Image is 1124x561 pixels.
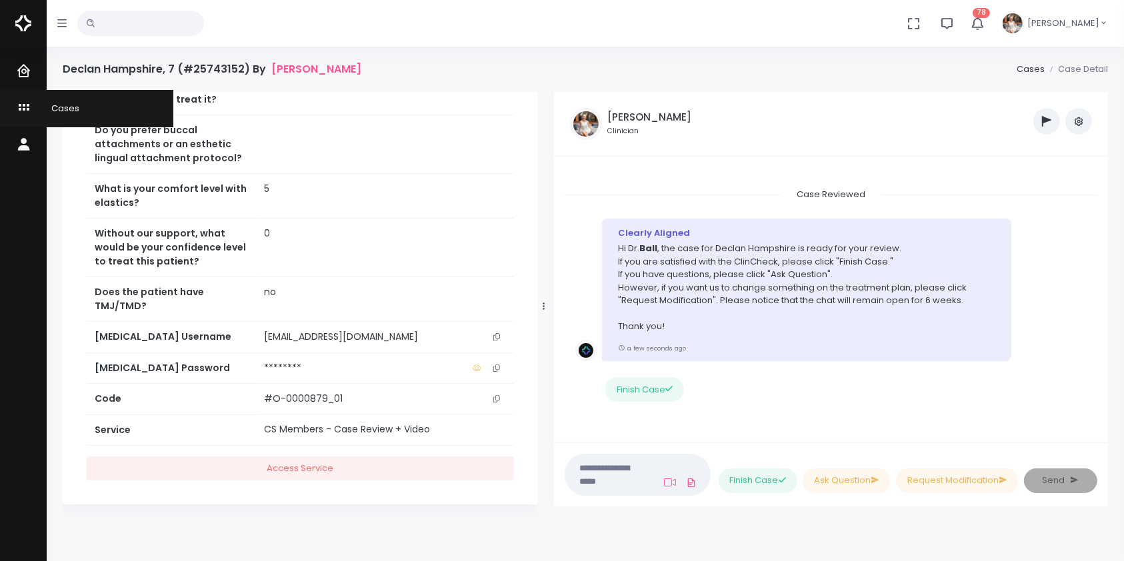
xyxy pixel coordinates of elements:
[87,115,257,174] th: Do you prefer buccal attachments or an esthetic lingual attachment protocol?
[257,174,515,219] td: 5
[803,468,891,493] button: Ask Question
[607,126,691,137] small: Clinician
[565,167,1097,430] div: scrollable content
[618,242,995,333] p: Hi Dr. , the case for Declan Hampshire is ready for your review. If you are satisfied with the Cl...
[639,242,657,255] b: Ball
[87,353,257,384] th: [MEDICAL_DATA] Password
[257,322,515,352] td: [EMAIL_ADDRESS][DOMAIN_NAME]
[618,227,995,240] div: Clearly Aligned
[271,63,361,75] a: [PERSON_NAME]
[87,174,257,219] th: What is your comfort level with elastics?
[1017,63,1045,75] a: Cases
[973,8,990,18] span: 78
[87,277,257,322] th: Does the patient have TMJ/TMD?
[1001,11,1025,35] img: Header Avatar
[1045,63,1108,76] li: Case Detail
[87,322,257,353] th: [MEDICAL_DATA] Username
[719,468,797,493] button: Finish Case
[63,63,361,75] h4: Declan Hampshire, 7 (#25743152) By
[781,184,881,205] span: Case Reviewed
[1027,17,1099,30] span: [PERSON_NAME]
[15,9,31,37] img: Logo Horizontal
[257,219,515,277] td: 0
[618,344,686,352] small: a few seconds ago
[87,384,257,414] th: Code
[35,102,79,115] span: Cases
[605,377,684,402] button: Finish Case
[684,470,700,494] a: Add Files
[87,414,257,445] th: Service
[87,456,514,481] a: Access Service
[257,384,515,414] td: #O-0000879_01
[87,219,257,277] th: Without our support, what would be your confidence level to treat this patient?
[661,477,679,488] a: Add Loom Video
[896,468,1019,493] button: Request Modification
[607,111,691,123] h5: [PERSON_NAME]
[265,422,507,436] div: CS Members - Case Review + Video
[257,277,515,322] td: no
[63,92,538,521] div: scrollable content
